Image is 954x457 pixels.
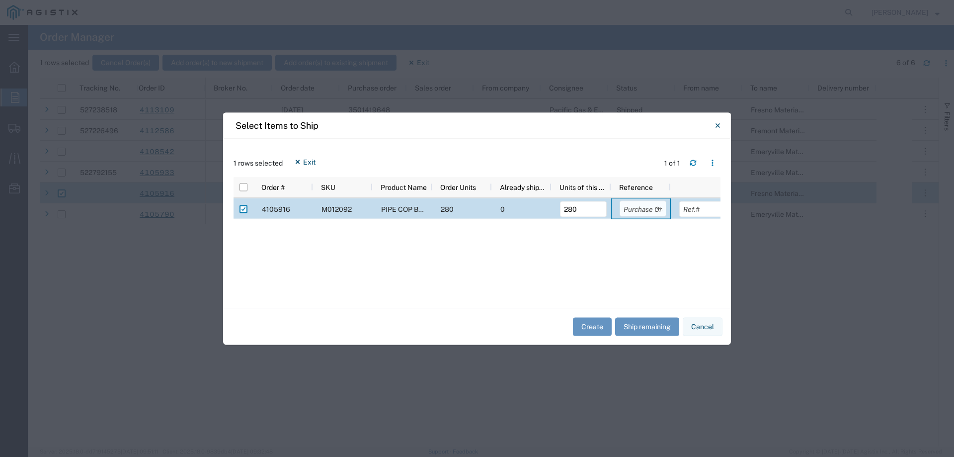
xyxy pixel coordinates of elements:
span: Order Units [440,183,476,191]
span: 280 [441,205,454,213]
button: Refresh table [685,155,701,171]
button: Exit [286,154,323,170]
span: Product Name [381,183,427,191]
button: Close [708,115,727,135]
button: Ship remaining [615,318,679,336]
span: Already shipped [500,183,548,191]
button: Create [573,318,612,336]
span: PIPE COP BUS 1-1/2" SPS 20' LG [381,205,483,213]
span: 0 [500,205,505,213]
span: SKU [321,183,335,191]
span: M012092 [321,205,352,213]
h4: Select Items to Ship [236,119,318,132]
button: Cancel [683,318,722,336]
span: 4105916 [262,205,290,213]
span: Reference [619,183,653,191]
input: Ref.# [679,201,726,217]
span: Units of this shipment [559,183,607,191]
span: 1 rows selected [234,158,283,168]
span: Order # [261,183,285,191]
div: 1 of 1 [664,158,682,168]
